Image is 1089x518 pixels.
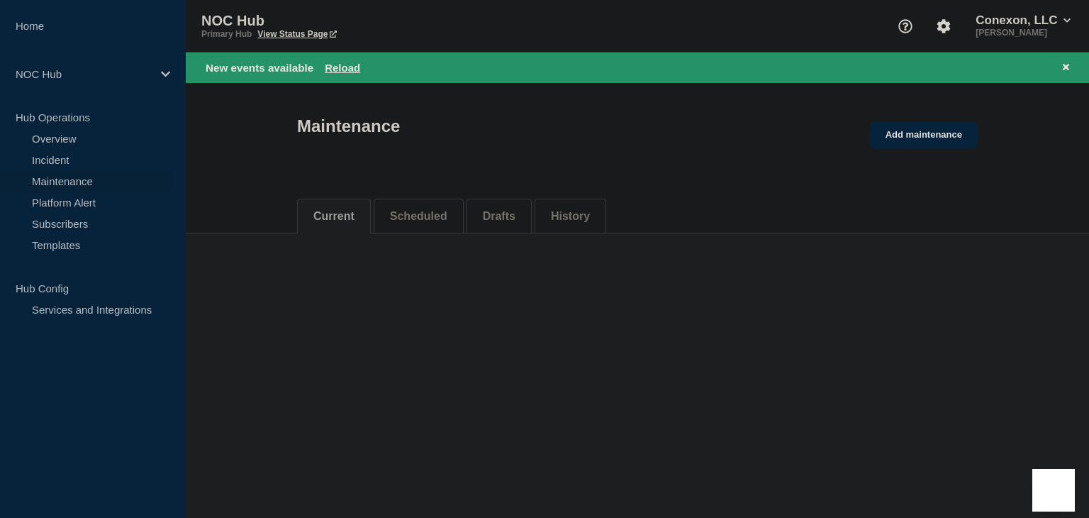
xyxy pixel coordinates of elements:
[257,29,336,39] a: View Status Page
[973,13,1073,28] button: Conexon, LLC
[16,68,152,80] p: NOC Hub
[201,29,252,39] p: Primary Hub
[1032,469,1075,512] iframe: Help Scout Beacon - Open
[390,210,447,223] button: Scheduled
[201,13,485,29] p: NOC Hub
[973,28,1073,38] p: [PERSON_NAME]
[890,11,920,41] button: Support
[313,210,354,223] button: Current
[870,122,978,148] a: Add maintenance
[929,11,959,41] button: Account settings
[483,210,515,223] button: Drafts
[297,116,400,136] h1: Maintenance
[325,62,360,74] button: Reload
[551,210,590,223] button: History
[206,62,313,74] span: New events available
